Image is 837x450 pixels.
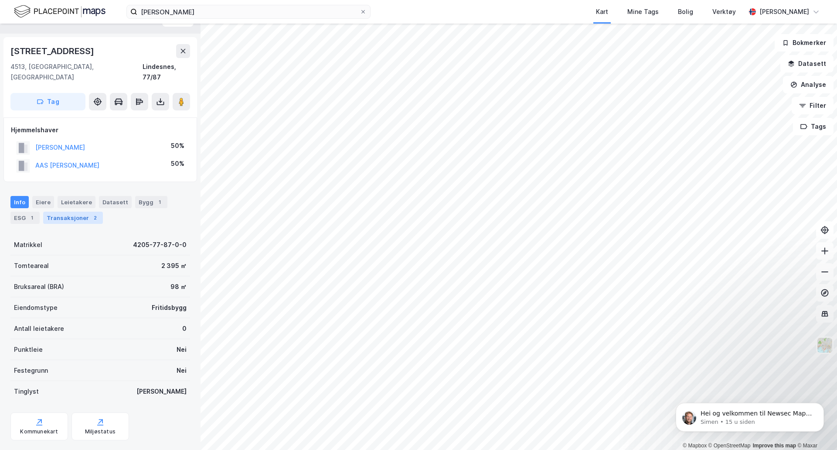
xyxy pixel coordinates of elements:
button: Bokmerker [775,34,834,52]
div: Leietakere [58,196,95,208]
div: 2 395 ㎡ [161,261,187,271]
div: 50% [171,158,184,169]
div: Tomteareal [14,261,49,271]
img: Z [817,337,833,354]
div: [STREET_ADDRESS] [10,44,96,58]
div: 98 ㎡ [170,282,187,292]
img: logo.f888ab2527a4732fd821a326f86c7f29.svg [14,4,105,19]
div: Info [10,196,29,208]
div: Bruksareal (BRA) [14,282,64,292]
div: Festegrunn [14,365,48,376]
div: Lindesnes, 77/87 [143,62,190,82]
button: Datasett [780,55,834,72]
div: Fritidsbygg [152,302,187,313]
div: 50% [171,141,184,151]
div: Datasett [99,196,132,208]
div: Eiere [32,196,54,208]
input: Søk på adresse, matrikkel, gårdeiere, leietakere eller personer [137,5,360,18]
div: ESG [10,212,40,224]
div: 4513, [GEOGRAPHIC_DATA], [GEOGRAPHIC_DATA] [10,62,143,82]
div: 1 [27,213,36,222]
div: [PERSON_NAME] [136,386,187,397]
div: 1 [155,198,164,206]
div: Matrikkel [14,240,42,250]
div: 4205-77-87-0-0 [133,240,187,250]
a: OpenStreetMap [708,443,751,449]
a: Mapbox [683,443,707,449]
div: Kommunekart [20,428,58,435]
div: Verktøy [712,7,736,17]
div: 2 [91,213,99,222]
button: Filter [792,97,834,114]
div: 0 [182,323,187,334]
div: Mine Tags [627,7,659,17]
div: Bolig [678,7,693,17]
iframe: Intercom notifications melding [663,385,837,446]
div: Tinglyst [14,386,39,397]
div: Miljøstatus [85,428,116,435]
div: Nei [177,365,187,376]
button: Analyse [783,76,834,93]
a: Improve this map [753,443,796,449]
div: Hjemmelshaver [11,125,190,135]
div: Bygg [135,196,167,208]
div: Eiendomstype [14,302,58,313]
div: Antall leietakere [14,323,64,334]
div: Punktleie [14,344,43,355]
div: Nei [177,344,187,355]
div: Transaksjoner [43,212,103,224]
div: Kart [596,7,608,17]
div: [PERSON_NAME] [759,7,809,17]
button: Tag [10,93,85,110]
button: Tags [793,118,834,135]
